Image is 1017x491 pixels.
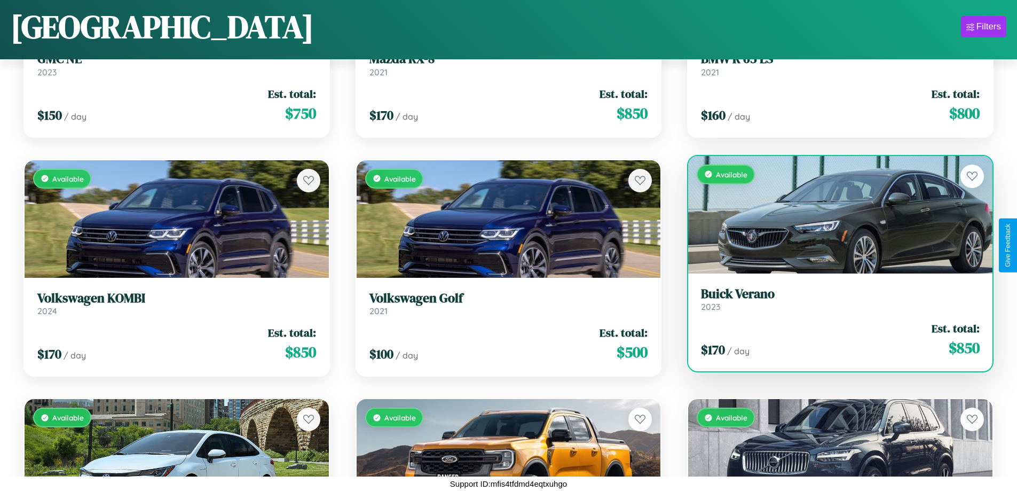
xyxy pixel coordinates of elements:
[932,321,980,336] span: Est. total:
[600,86,648,102] span: Est. total:
[37,51,316,77] a: GMC NE2023
[369,345,393,363] span: $ 100
[52,413,84,422] span: Available
[369,51,648,67] h3: Mazda RX-8
[716,170,747,179] span: Available
[701,51,980,67] h3: BMW R 65 LS
[701,106,726,124] span: $ 160
[37,67,57,77] span: 2023
[37,291,316,317] a: Volkswagen KOMBI2024
[268,86,316,102] span: Est. total:
[369,67,388,77] span: 2021
[450,477,567,491] p: Support ID: mfis4tfdmd4eqtxuhgo
[37,345,61,363] span: $ 170
[701,341,725,358] span: $ 170
[37,51,316,67] h3: GMC NE
[37,106,62,124] span: $ 150
[285,103,316,124] span: $ 750
[11,5,314,49] h1: [GEOGRAPHIC_DATA]
[617,341,648,363] span: $ 500
[701,51,980,77] a: BMW R 65 LS2021
[64,111,86,122] span: / day
[961,16,1006,37] button: Filters
[976,21,1001,32] div: Filters
[369,291,648,317] a: Volkswagen Golf2021
[949,103,980,124] span: $ 800
[396,350,418,361] span: / day
[369,106,393,124] span: $ 170
[384,174,416,183] span: Available
[949,337,980,358] span: $ 850
[701,67,719,77] span: 2021
[369,291,648,306] h3: Volkswagen Golf
[268,325,316,340] span: Est. total:
[52,174,84,183] span: Available
[932,86,980,102] span: Est. total:
[396,111,418,122] span: / day
[701,286,980,302] h3: Buick Verano
[369,306,388,316] span: 2021
[285,341,316,363] span: $ 850
[1004,224,1012,267] div: Give Feedback
[600,325,648,340] span: Est. total:
[727,346,750,356] span: / day
[728,111,750,122] span: / day
[716,413,747,422] span: Available
[701,286,980,313] a: Buick Verano2023
[617,103,648,124] span: $ 850
[64,350,86,361] span: / day
[384,413,416,422] span: Available
[37,306,57,316] span: 2024
[701,301,720,312] span: 2023
[369,51,648,77] a: Mazda RX-82021
[37,291,316,306] h3: Volkswagen KOMBI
